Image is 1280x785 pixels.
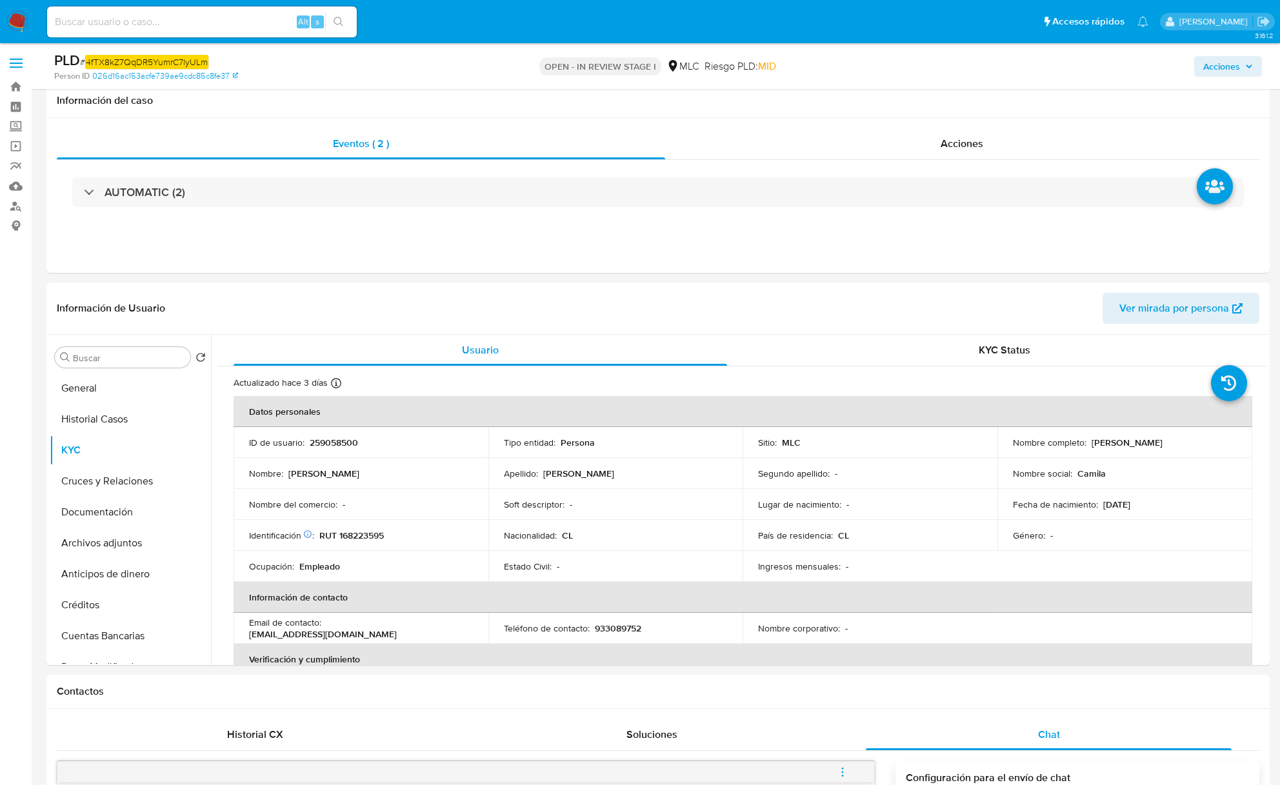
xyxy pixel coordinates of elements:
[845,622,848,634] p: -
[50,497,211,528] button: Documentación
[343,499,345,510] p: -
[72,177,1244,207] div: AUTOMATIC (2)
[758,499,841,510] p: Lugar de nacimiento :
[249,617,321,628] p: Email de contacto :
[1052,15,1125,28] span: Accesos rápidos
[195,352,206,366] button: Volver al orden por defecto
[666,59,699,74] div: MLC
[315,15,319,28] span: s
[57,685,1259,698] h1: Contactos
[310,437,358,448] p: 259058500
[249,561,294,572] p: Ocupación :
[73,352,185,364] input: Buscar
[333,136,389,151] span: Eventos ( 2 )
[50,528,211,559] button: Archivos adjuntos
[561,437,595,448] p: Persona
[543,468,614,479] p: [PERSON_NAME]
[504,530,557,541] p: Nacionalidad :
[782,437,801,448] p: MLC
[234,644,1252,675] th: Verificación y cumplimiento
[47,14,357,30] input: Buscar usuario o caso...
[758,468,830,479] p: Segundo apellido :
[80,55,208,69] span: #
[1050,530,1053,541] p: -
[1179,15,1252,28] p: nicolas.luzardo@mercadolibre.com
[758,437,777,448] p: Sitio :
[1092,437,1163,448] p: [PERSON_NAME]
[462,343,499,357] span: Usuario
[57,302,165,315] h1: Información de Usuario
[595,622,641,634] p: 933089752
[60,352,70,363] button: Buscar
[1103,293,1259,324] button: Ver mirada por persona
[54,50,80,70] b: PLD
[758,530,833,541] p: País de residencia :
[1013,437,1086,448] p: Nombre completo :
[50,590,211,621] button: Créditos
[557,561,559,572] p: -
[85,55,208,69] em: 4fTX8kZ7QqDR5YumrC7lyULm
[1194,56,1262,77] button: Acciones
[835,468,837,479] p: -
[288,468,359,479] p: [PERSON_NAME]
[57,94,1259,107] h1: Información del caso
[1077,468,1106,479] p: Camila
[1013,468,1072,479] p: Nombre social :
[758,561,841,572] p: Ingresos mensuales :
[249,499,337,510] p: Nombre del comercio :
[539,57,661,75] p: OPEN - IN REVIEW STAGE I
[504,437,555,448] p: Tipo entidad :
[50,435,211,466] button: KYC
[504,622,590,634] p: Teléfono de contacto :
[758,622,840,634] p: Nombre corporativo :
[570,499,572,510] p: -
[50,404,211,435] button: Historial Casos
[234,582,1252,613] th: Información de contacto
[50,651,211,682] button: Datos Modificados
[249,468,283,479] p: Nombre :
[50,621,211,651] button: Cuentas Bancarias
[227,727,283,742] span: Historial CX
[562,530,573,541] p: CL
[705,59,776,74] span: Riesgo PLD:
[504,468,538,479] p: Apellido :
[54,70,90,82] b: Person ID
[1013,499,1098,510] p: Fecha de nacimiento :
[1119,293,1229,324] span: Ver mirada por persona
[1038,727,1060,742] span: Chat
[325,13,352,31] button: search-icon
[906,771,1249,784] h3: Configuración para el envío de chat
[979,343,1030,357] span: KYC Status
[504,499,565,510] p: Soft descriptor :
[626,727,677,742] span: Soluciones
[299,561,340,572] p: Empleado
[92,70,238,82] a: 026d16ac153acfe739ae9cdc85c8fe37
[249,628,397,640] p: [EMAIL_ADDRESS][DOMAIN_NAME]
[249,437,305,448] p: ID de usuario :
[105,185,185,199] h3: AUTOMATIC (2)
[1257,15,1270,28] a: Salir
[234,396,1252,427] th: Datos personales
[941,136,983,151] span: Acciones
[319,530,384,541] p: RUT 168223595
[234,377,328,389] p: Actualizado hace 3 días
[50,559,211,590] button: Anticipos de dinero
[1013,530,1045,541] p: Género :
[1203,56,1240,77] span: Acciones
[50,466,211,497] button: Cruces y Relaciones
[50,373,211,404] button: General
[846,499,849,510] p: -
[504,561,552,572] p: Estado Civil :
[838,530,849,541] p: CL
[758,59,776,74] span: MID
[298,15,308,28] span: Alt
[249,530,314,541] p: Identificación :
[846,561,848,572] p: -
[1103,499,1130,510] p: [DATE]
[1137,16,1148,27] a: Notificaciones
